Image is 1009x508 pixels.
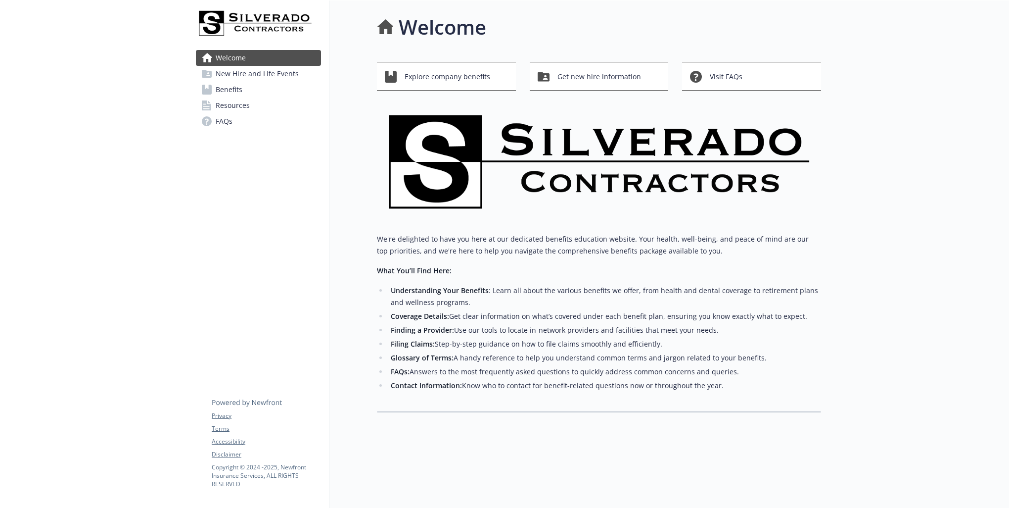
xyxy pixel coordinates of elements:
[391,325,454,335] strong: Finding a Provider:
[212,437,321,446] a: Accessibility
[388,380,821,392] li: Know who to contact for benefit-related questions now or throughout the year.
[391,367,410,376] strong: FAQs:
[216,113,232,129] span: FAQs
[196,98,321,113] a: Resources
[388,285,821,308] li: : Learn all about the various benefits we offer, from health and dental coverage to retirement pl...
[388,324,821,336] li: Use our tools to locate in-network providers and facilities that meet your needs.
[377,106,821,217] img: overview page banner
[216,50,246,66] span: Welcome
[212,463,321,488] p: Copyright © 2024 - 2025 , Newfront Insurance Services, ALL RIGHTS RESERVED
[216,82,242,98] span: Benefits
[377,266,452,275] strong: What You’ll Find Here:
[377,233,821,257] p: We're delighted to have you here at our dedicated benefits education website. Your health, well-b...
[377,62,516,91] button: Explore company benefits
[391,353,454,362] strong: Glossary of Terms:
[196,66,321,82] a: New Hire and Life Events
[682,62,821,91] button: Visit FAQs
[212,411,321,420] a: Privacy
[388,310,821,322] li: Get clear information on what’s covered under each benefit plan, ensuring you know exactly what t...
[399,12,486,42] h1: Welcome
[388,352,821,364] li: A handy reference to help you understand common terms and jargon related to your benefits.
[391,311,449,321] strong: Coverage Details:
[196,82,321,98] a: Benefits
[391,339,435,349] strong: Filing Claims:
[388,338,821,350] li: Step-by-step guidance on how to file claims smoothly and efficiently.
[557,67,641,86] span: Get new hire information
[530,62,669,91] button: Get new hire information
[216,66,299,82] span: New Hire and Life Events
[212,424,321,433] a: Terms
[391,286,489,295] strong: Understanding Your Benefits
[388,366,821,378] li: Answers to the most frequently asked questions to quickly address common concerns and queries.
[196,50,321,66] a: Welcome
[391,381,462,390] strong: Contact Information:
[710,67,742,86] span: Visit FAQs
[212,450,321,459] a: Disclaimer
[196,113,321,129] a: FAQs
[216,98,250,113] span: Resources
[405,67,490,86] span: Explore company benefits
